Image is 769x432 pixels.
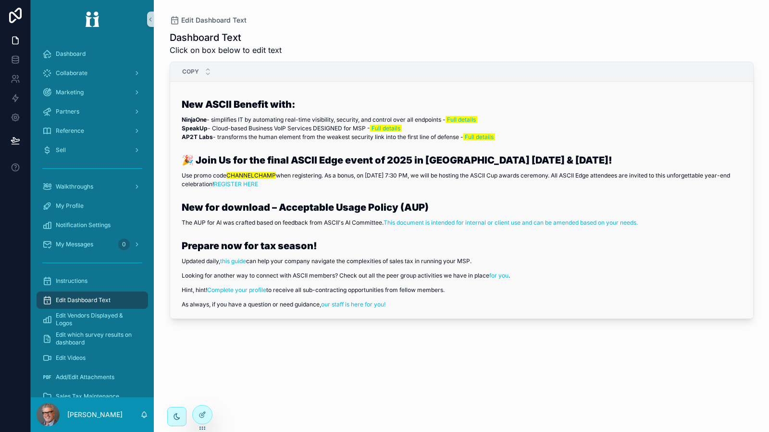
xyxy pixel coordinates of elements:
[37,197,148,215] a: My Profile
[31,38,154,397] div: scrollable content
[182,218,750,227] p: The AUP for AI was crafted based on feedback from ASCII's AI Committee.
[37,178,148,195] a: Walkthroughs
[182,125,208,132] strong: SpeakUp
[37,272,148,290] a: Instructions
[56,354,86,362] span: Edit Videos
[56,221,111,229] span: Notification Settings
[372,125,400,132] a: Full details
[56,331,138,346] span: Edit which survey results on dashboard
[37,349,148,367] a: Edit Videos
[181,15,247,25] span: Edit Dashboard Text
[182,286,750,294] p: Hint, hint! to receive all sub-contracting opportunities from fellow members.
[37,368,148,386] a: Add/Edit Attachments
[489,272,509,279] a: for you
[465,133,494,140] a: Full details
[182,300,750,309] p: As always, if you have a question or need guidance,
[182,99,295,110] strong: New ASCII Benefit with:
[79,12,106,27] img: App logo
[182,115,750,141] p: - simplifies IT by automating real-time visibility, security, and control over all endpoints - - ...
[182,171,750,189] p: Use promo code when registering. As a bonus, on [DATE] 7:30 PM, we will be hosting the ASCII Cup ...
[37,84,148,101] a: Marketing
[37,103,148,120] a: Partners
[118,239,130,250] div: 0
[170,15,247,25] a: Edit Dashboard Text
[170,44,282,56] span: Click on box below to edit text
[182,133,213,140] strong: AP2T Labs
[37,45,148,63] a: Dashboard
[37,388,148,405] a: Sales Tax Maintenance
[56,202,84,210] span: My Profile
[56,183,93,191] span: Walkthroughs
[37,216,148,234] a: Notification Settings
[37,330,148,347] a: Edit which survey results on dashboard
[182,202,429,213] strong: New for download – Acceptable Usage Policy (AUP)
[56,373,114,381] span: Add/Edit Attachments
[56,393,119,400] span: Sales Tax Maintenance
[56,296,111,304] span: Edit Dashboard Text
[56,89,84,96] span: Marketing
[182,68,199,76] span: Copy
[56,50,86,58] span: Dashboard
[214,180,258,188] a: REGISTER HERE
[182,271,750,280] p: Looking for another way to connect with ASCII members? Check out all the peer group activities we...
[56,127,84,135] span: Reference
[182,116,207,123] strong: NinjaOne
[56,241,93,248] span: My Messages
[182,240,317,252] strong: Prepare now for tax season!
[37,122,148,140] a: Reference
[182,86,750,315] a: New ASCII Benefit with:NinjaOne- simplifies IT by automating real-time visibility, security, and ...
[226,172,276,179] mark: CHANNELCHAMP
[220,257,246,265] a: this guide
[37,236,148,253] a: My Messages0
[384,219,638,226] a: This document is intended for internal or client use and can be amended based on your needs.
[37,311,148,328] a: Edit Vendors Displayed & Logos
[56,146,66,154] span: Sell
[321,301,385,308] a: our staff is here for you!
[37,64,148,82] a: Collaborate
[56,277,87,285] span: Instructions
[56,312,138,327] span: Edit Vendors Displayed & Logos
[447,116,476,123] a: Full details
[182,154,612,166] strong: 🎉 Join Us for the final ASCII Edge event of 2025 in [GEOGRAPHIC_DATA] [DATE] & [DATE]!
[67,410,123,419] p: [PERSON_NAME]
[37,141,148,159] a: Sell
[56,108,79,115] span: Partners
[37,292,148,309] a: Edit Dashboard Text
[56,69,87,77] span: Collaborate
[207,286,266,293] a: Complete your profile
[182,257,750,266] p: Updated daily, can help your company navigate the complexities of sales tax in running your MSP.
[170,31,282,44] h1: Dashboard Text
